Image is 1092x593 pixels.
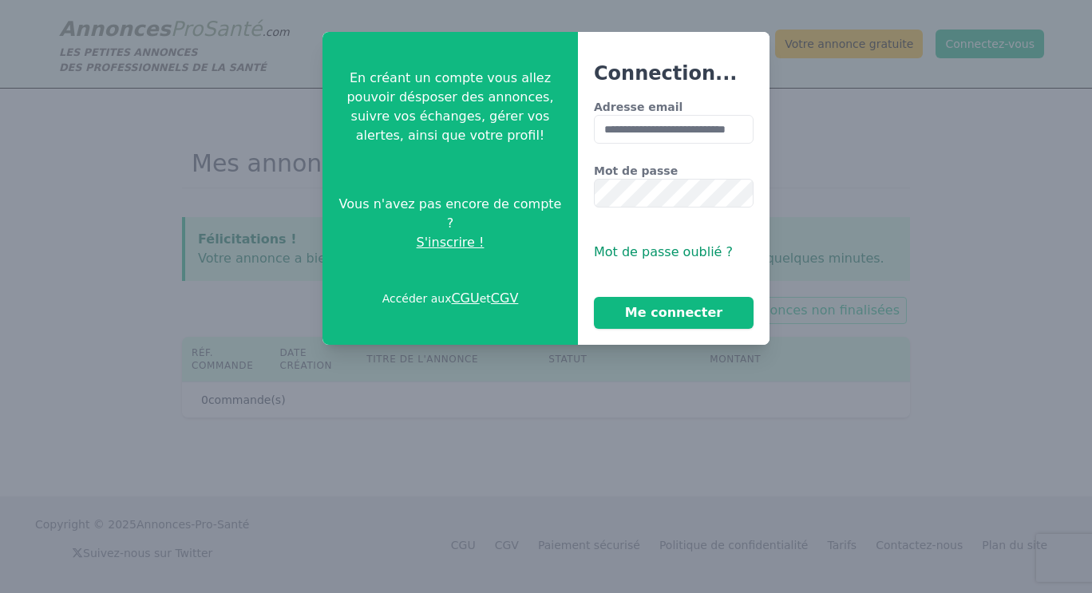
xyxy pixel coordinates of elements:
p: Accéder aux et [382,289,519,308]
p: En créant un compte vous allez pouvoir désposer des annonces, suivre vos échanges, gérer vos aler... [335,69,565,145]
label: Mot de passe [594,163,754,179]
a: CGV [491,291,519,306]
span: Vous n'avez pas encore de compte ? [335,195,565,233]
label: Adresse email [594,99,754,115]
span: S'inscrire ! [417,233,485,252]
h3: Connection... [594,61,754,86]
span: Mot de passe oublié ? [594,244,733,259]
button: Me connecter [594,297,754,329]
a: CGU [451,291,479,306]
